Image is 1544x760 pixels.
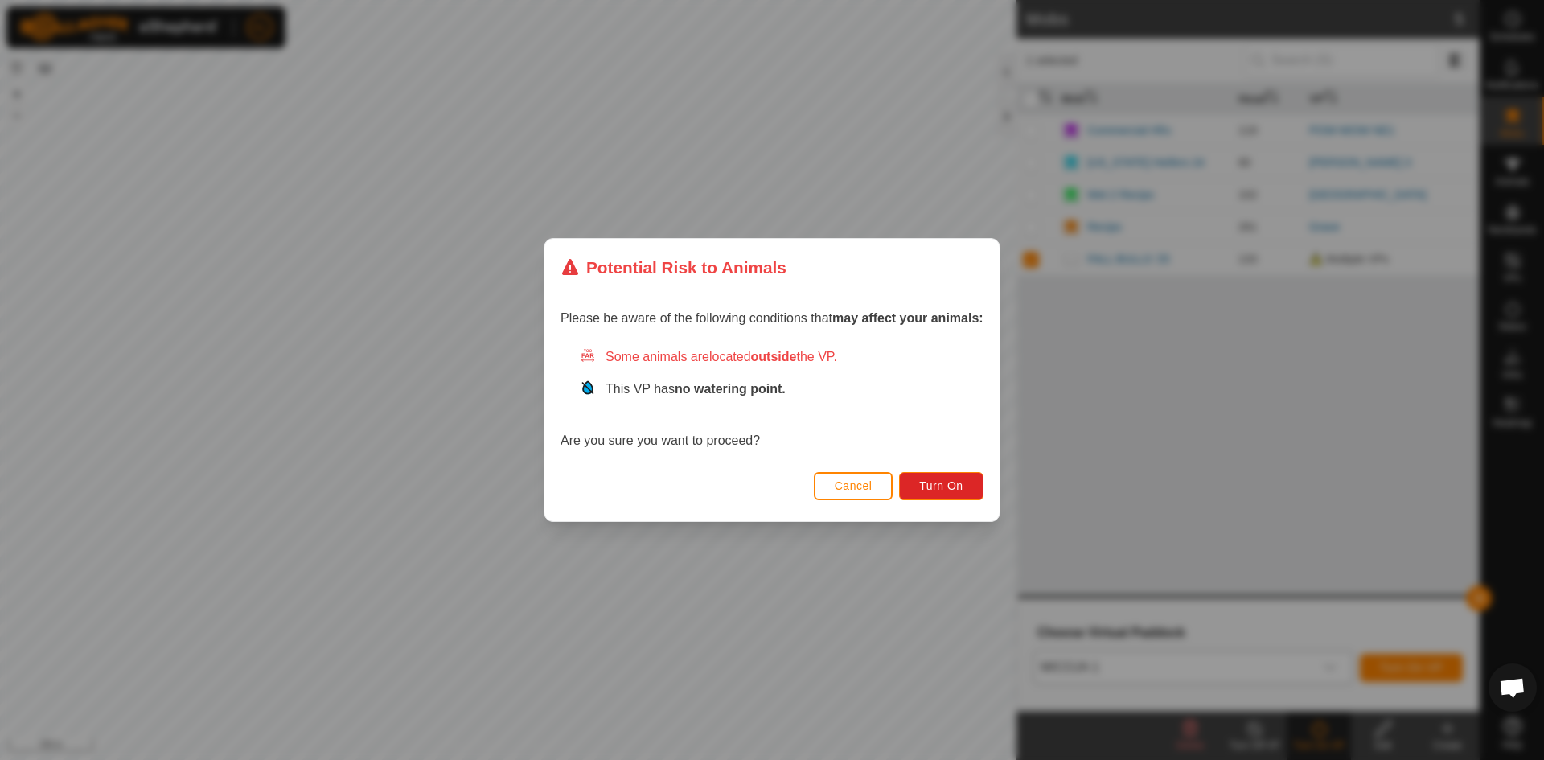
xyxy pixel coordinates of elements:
[675,382,786,396] strong: no watering point.
[835,479,873,492] span: Cancel
[1489,663,1537,712] div: Open chat
[832,311,983,325] strong: may affect your animals:
[561,347,983,450] div: Are you sure you want to proceed?
[561,311,983,325] span: Please be aware of the following conditions that
[751,350,797,364] strong: outside
[900,472,983,500] button: Turn On
[606,382,786,396] span: This VP has
[814,472,893,500] button: Cancel
[561,255,786,280] div: Potential Risk to Animals
[920,479,963,492] span: Turn On
[709,350,837,364] span: located the VP.
[580,347,983,367] div: Some animals are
